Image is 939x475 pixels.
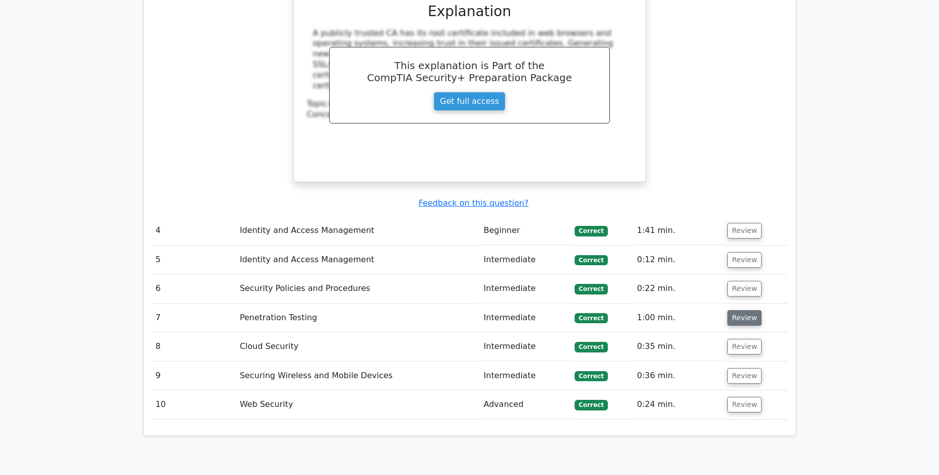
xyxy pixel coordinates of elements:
[727,368,762,384] button: Review
[307,99,633,109] div: Topic:
[633,304,723,332] td: 1:00 min.
[152,216,236,245] td: 4
[480,216,571,245] td: Beginner
[313,3,627,20] h3: Explanation
[575,226,607,236] span: Correct
[633,216,723,245] td: 1:41 min.
[633,390,723,419] td: 0:24 min.
[152,390,236,419] td: 10
[236,216,480,245] td: Identity and Access Management
[575,371,607,381] span: Correct
[433,92,506,111] a: Get full access
[633,362,723,390] td: 0:36 min.
[480,274,571,303] td: Intermediate
[727,397,762,412] button: Review
[152,332,236,361] td: 8
[307,109,633,120] div: Concept:
[480,304,571,332] td: Intermediate
[152,274,236,303] td: 6
[575,400,607,410] span: Correct
[727,252,762,268] button: Review
[480,362,571,390] td: Intermediate
[152,362,236,390] td: 9
[236,274,480,303] td: Security Policies and Procedures
[418,198,528,208] a: Feedback on this question?
[633,246,723,274] td: 0:12 min.
[313,28,627,91] div: A publicly trusted CA has its root certificate included in web browsers and operating systems, in...
[236,304,480,332] td: Penetration Testing
[727,310,762,326] button: Review
[480,332,571,361] td: Intermediate
[236,390,480,419] td: Web Security
[480,246,571,274] td: Intermediate
[727,281,762,296] button: Review
[575,255,607,265] span: Correct
[236,362,480,390] td: Securing Wireless and Mobile Devices
[236,246,480,274] td: Identity and Access Management
[152,304,236,332] td: 7
[727,223,762,239] button: Review
[633,332,723,361] td: 0:35 min.
[575,284,607,294] span: Correct
[575,313,607,323] span: Correct
[727,339,762,354] button: Review
[152,246,236,274] td: 5
[236,332,480,361] td: Cloud Security
[480,390,571,419] td: Advanced
[575,342,607,352] span: Correct
[633,274,723,303] td: 0:22 min.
